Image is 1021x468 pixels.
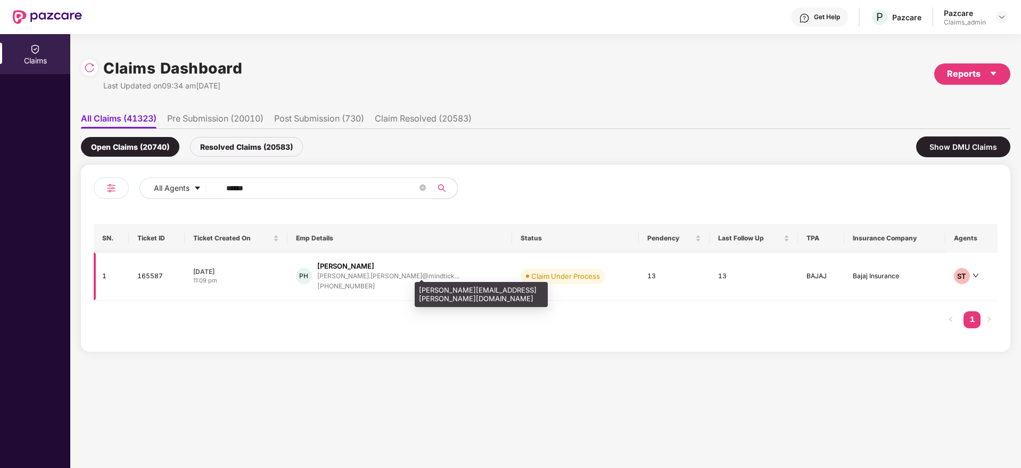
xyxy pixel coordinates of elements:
[944,18,986,27] div: Claims_admin
[647,234,693,243] span: Pendency
[185,224,287,253] th: Ticket Created On
[814,13,840,21] div: Get Help
[876,11,883,23] span: P
[639,224,710,253] th: Pendency
[892,12,921,22] div: Pazcare
[718,234,781,243] span: Last Follow Up
[944,8,986,18] div: Pazcare
[415,282,548,307] div: [PERSON_NAME][EMAIL_ADDRESS][PERSON_NAME][DOMAIN_NAME]
[193,234,271,243] span: Ticket Created On
[13,10,82,24] img: New Pazcare Logo
[30,44,40,54] img: svg+xml;base64,PHN2ZyBpZD0iQ2xhaW0iIHhtbG5zPSJodHRwOi8vd3d3LnczLm9yZy8yMDAwL3N2ZyIgd2lkdGg9IjIwIi...
[799,13,810,23] img: svg+xml;base64,PHN2ZyBpZD0iSGVscC0zMngzMiIgeG1sbnM9Imh0dHA6Ly93d3cudzMub3JnLzIwMDAvc3ZnIiB3aWR0aD...
[945,224,998,253] th: Agents
[710,224,798,253] th: Last Follow Up
[998,13,1006,21] img: svg+xml;base64,PHN2ZyBpZD0iRHJvcGRvd24tMzJ4MzIiIHhtbG5zPSJodHRwOi8vd3d3LnczLm9yZy8yMDAwL3N2ZyIgd2...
